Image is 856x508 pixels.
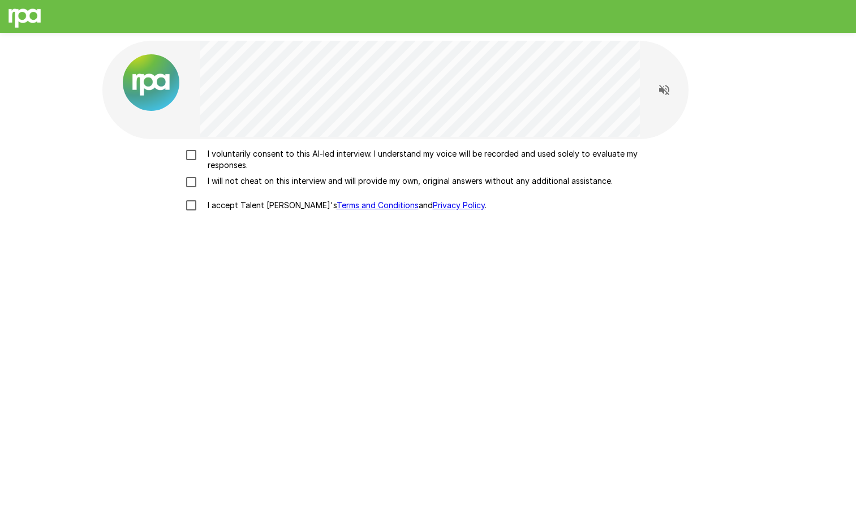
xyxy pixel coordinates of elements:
[433,200,485,210] a: Privacy Policy
[203,148,677,171] p: I voluntarily consent to this AI-led interview. I understand my voice will be recorded and used s...
[203,175,613,187] p: I will not cheat on this interview and will provide my own, original answers without any addition...
[203,200,487,211] p: I accept Talent [PERSON_NAME]'s and .
[337,200,419,210] a: Terms and Conditions
[123,54,179,111] img: new%2520logo%2520(1).png
[653,79,676,101] button: Read questions aloud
